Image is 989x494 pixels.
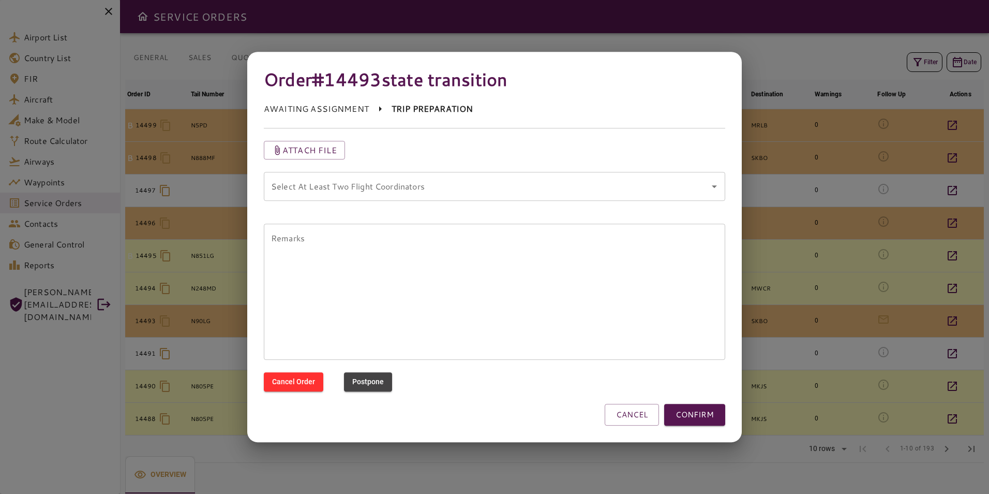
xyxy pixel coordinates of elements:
p: TRIP PREPARATION [392,103,473,115]
h4: Order #14493 state transition [264,68,725,90]
button: Open [707,179,722,194]
p: AWAITING ASSIGNMENT [264,103,369,115]
button: Cancel Order [264,372,323,391]
button: Postpone [344,372,392,391]
button: CANCEL [605,404,659,426]
button: Attach file [264,141,345,159]
button: CONFIRM [664,404,725,426]
p: Attach file [282,144,337,156]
